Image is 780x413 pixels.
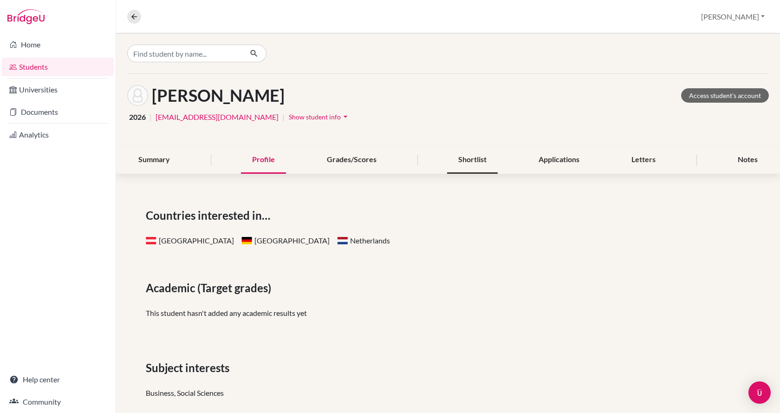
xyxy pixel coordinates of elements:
[129,111,146,123] span: 2026
[282,111,285,123] span: |
[2,103,114,121] a: Documents
[146,207,274,224] span: Countries interested in…
[146,280,275,296] span: Academic (Target grades)
[241,236,330,245] span: [GEOGRAPHIC_DATA]
[2,35,114,54] a: Home
[241,236,253,245] span: Germany
[2,393,114,411] a: Community
[697,8,769,26] button: [PERSON_NAME]
[127,45,242,62] input: Find student by name...
[156,111,279,123] a: [EMAIL_ADDRESS][DOMAIN_NAME]
[337,236,348,245] span: Netherlands
[341,112,350,121] i: arrow_drop_down
[146,236,157,245] span: Austria
[2,370,114,389] a: Help center
[127,146,181,174] div: Summary
[7,9,45,24] img: Bridge-U
[727,146,769,174] div: Notes
[146,308,750,319] p: This student hasn't added any academic results yet
[289,113,341,121] span: Show student info
[241,146,286,174] div: Profile
[337,236,390,245] span: Netherlands
[527,146,591,174] div: Applications
[2,80,114,99] a: Universities
[2,125,114,144] a: Analytics
[620,146,667,174] div: Letters
[748,381,771,404] div: Open Intercom Messenger
[152,85,285,105] h1: [PERSON_NAME]
[127,85,148,106] img: Klára Galácz's avatar
[447,146,498,174] div: Shortlist
[2,58,114,76] a: Students
[149,111,152,123] span: |
[681,88,769,103] a: Access student's account
[146,236,234,245] span: [GEOGRAPHIC_DATA]
[288,110,351,124] button: Show student infoarrow_drop_down
[316,146,388,174] div: Grades/Scores
[146,387,750,399] div: Business, Social Sciences
[146,360,233,376] span: Subject interests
